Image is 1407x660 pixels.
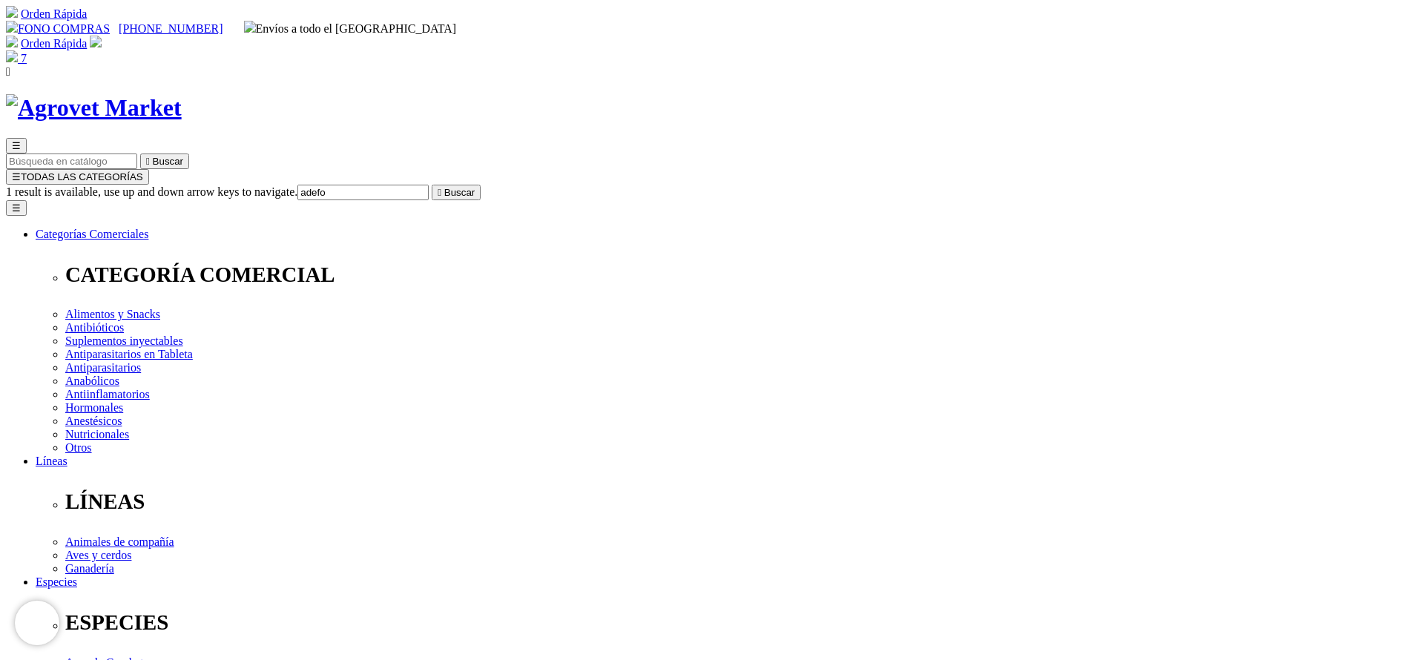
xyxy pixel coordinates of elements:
[65,388,150,400] a: Antiinflamatorios
[6,169,149,185] button: ☰TODAS LAS CATEGORÍAS
[90,37,102,50] a: Acceda a su cuenta de cliente
[153,156,183,167] span: Buscar
[21,7,87,20] a: Orden Rápida
[6,50,18,62] img: shopping-bag.svg
[90,36,102,47] img: user.svg
[65,562,114,575] a: Ganadería
[65,348,193,360] a: Antiparasitarios en Tableta
[36,575,77,588] a: Especies
[65,428,129,440] a: Nutricionales
[65,441,92,454] a: Otros
[65,489,1401,514] p: LÍNEAS
[6,94,182,122] img: Agrovet Market
[65,535,174,548] a: Animales de compañía
[15,601,59,645] iframe: Brevo live chat
[65,415,122,427] a: Anestésicos
[6,36,18,47] img: shopping-cart.svg
[65,361,141,374] a: Antiparasitarios
[444,187,475,198] span: Buscar
[244,21,256,33] img: delivery-truck.svg
[6,52,27,65] a: 7
[6,6,18,18] img: shopping-cart.svg
[140,154,189,169] button:  Buscar
[36,228,148,240] a: Categorías Comerciales
[65,263,1401,287] p: CATEGORÍA COMERCIAL
[438,187,441,198] i: 
[65,334,183,347] a: Suplementos inyectables
[297,185,429,200] input: Buscar
[65,549,131,561] a: Aves y cerdos
[6,154,137,169] input: Buscar
[6,22,110,35] a: FONO COMPRAS
[244,22,457,35] span: Envíos a todo el [GEOGRAPHIC_DATA]
[6,138,27,154] button: ☰
[432,185,481,200] button:  Buscar
[6,185,297,198] span: 1 result is available, use up and down arrow keys to navigate.
[6,65,10,78] i: 
[65,374,119,387] a: Anabólicos
[6,21,18,33] img: phone.svg
[119,22,223,35] a: [PHONE_NUMBER]
[12,140,21,151] span: ☰
[21,52,27,65] span: 7
[65,308,160,320] a: Alimentos y Snacks
[21,37,87,50] a: Orden Rápida
[65,401,123,414] a: Hormonales
[65,321,124,334] a: Antibióticos
[12,171,21,182] span: ☰
[6,200,27,216] button: ☰
[65,610,1401,635] p: ESPECIES
[36,455,67,467] a: Líneas
[146,156,150,167] i: 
